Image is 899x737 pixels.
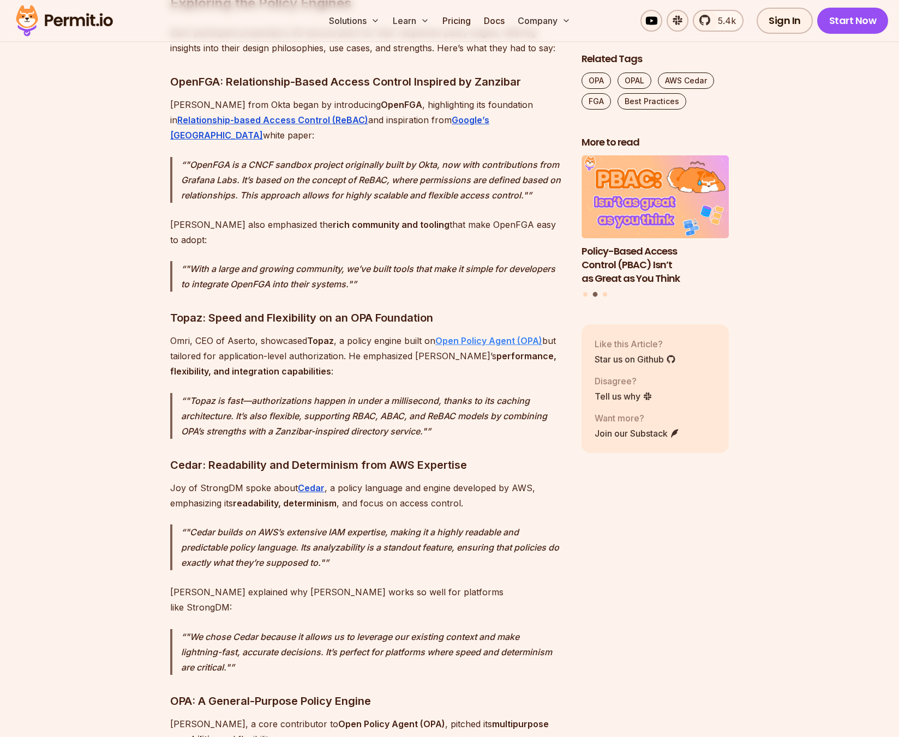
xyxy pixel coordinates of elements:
[582,156,729,239] img: Policy-Based Access Control (PBAC) Isn’t as Great as You Think
[170,333,564,379] p: Omri, CEO of Aserto, showcased , a policy engine built on but tailored for application-level auth...
[582,245,729,285] h3: Policy-Based Access Control (PBAC) Isn’t as Great as You Think
[593,292,598,297] button: Go to slide 2
[658,73,714,89] a: AWS Cedar
[325,10,384,32] button: Solutions
[177,114,368,125] a: Relationship-based Access Control (ReBAC)
[181,393,564,439] p: "Topaz is fast—authorizations happen in under a millisecond, thanks to its caching architecture. ...
[757,8,813,34] a: Sign In
[170,73,564,90] h3: OpenFGA: Relationship-Based Access Control Inspired by Zanzibar
[595,427,680,440] a: Join our Substack
[298,482,325,493] a: Cedar
[181,157,564,203] p: "OpenFGA is a CNCF sandbox project originally built by Okta, now with contributions from Grafana ...
[338,718,445,729] strong: Open Policy Agent (OPA)
[583,292,588,297] button: Go to slide 1
[435,335,542,346] a: Open Policy Agent (OPA)
[618,73,651,89] a: OPAL
[170,480,564,511] p: Joy of StrongDM spoke about , a policy language and engine developed by AWS, emphasizing its , an...
[170,309,564,327] h3: Topaz: Speed and Flexibility on an OPA Foundation
[603,292,607,297] button: Go to slide 3
[618,93,686,110] a: Best Practices
[381,99,422,110] strong: OpenFGA
[170,584,564,615] p: [PERSON_NAME] explained why [PERSON_NAME] works so well for platforms like StrongDM:
[333,219,449,230] strong: rich community and tooling
[595,374,652,388] p: Disagree?
[181,524,564,570] p: "Cedar builds on AWS’s extensive IAM expertise, making it a highly readable and predictable polic...
[582,136,729,149] h2: More to read
[595,412,680,425] p: Want more?
[582,156,729,286] li: 2 of 3
[595,337,676,351] p: Like this Article?
[513,10,575,32] button: Company
[582,156,729,286] a: Policy-Based Access Control (PBAC) Isn’t as Great as You ThinkPolicy-Based Access Control (PBAC) ...
[11,2,118,39] img: Permit logo
[711,14,736,27] span: 5.4k
[307,335,334,346] strong: Topaz
[582,156,729,299] div: Posts
[817,8,889,34] a: Start Now
[693,10,744,32] a: 5.4k
[595,390,652,403] a: Tell us why
[170,97,564,143] p: [PERSON_NAME] from Okta began by introducing , highlighting its foundation in and inspiration fro...
[181,629,564,675] p: "We chose Cedar because it allows us to leverage our existing context and make lightning-fast, ac...
[181,261,564,292] p: "With a large and growing community, we’ve built tools that make it simple for developers to inte...
[388,10,434,32] button: Learn
[170,217,564,247] p: [PERSON_NAME] also emphasized the that make OpenFGA easy to adopt:
[582,73,611,89] a: OPA
[595,353,676,366] a: Star us on Github
[233,498,337,509] strong: readability, determinism
[170,692,564,710] h3: OPA: A General-Purpose Policy Engine
[582,93,611,110] a: FGA
[438,10,475,32] a: Pricing
[582,52,729,66] h2: Related Tags
[480,10,509,32] a: Docs
[170,456,564,474] h3: Cedar: Readability and Determinism from AWS Expertise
